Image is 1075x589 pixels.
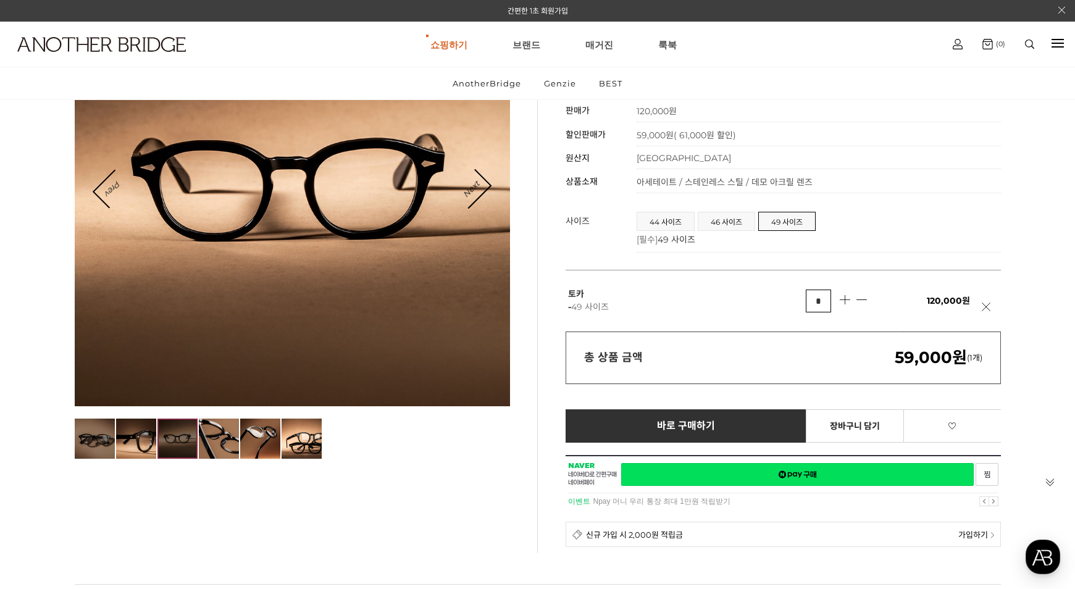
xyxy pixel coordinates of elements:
a: 44 사이즈 [637,212,694,230]
span: 바로 구매하기 [657,420,716,432]
a: 룩북 [658,22,677,67]
a: 신규 가입 시 2,000원 적립금 가입하기 [566,522,1001,547]
a: 장바구니 담기 [806,409,904,443]
img: d8a971c8d4098888606ba367a792ad14.jpg [75,419,115,459]
span: (1개) [895,353,982,362]
img: cart [982,39,993,49]
a: 새창 [976,463,998,486]
p: [필수] [637,233,995,245]
span: (0) [993,40,1005,48]
a: Npay 머니 우리 통장 최대 1만원 적립받기 [593,497,731,506]
span: 신규 가입 시 2,000원 적립금 [586,528,683,540]
a: 46 사이즈 [698,212,755,230]
p: 토카 - [568,288,806,314]
a: 홈 [4,391,82,422]
span: 상품소재 [566,176,598,187]
a: (0) [982,39,1005,49]
a: 설정 [159,391,237,422]
span: 49 사이즈 [571,301,609,312]
img: search [1025,40,1034,49]
a: 대화 [82,391,159,422]
span: 판매가 [566,105,590,116]
span: 원산지 [566,152,590,164]
img: npay_sp_more.png [990,532,994,538]
a: 매거진 [585,22,613,67]
a: 브랜드 [512,22,540,67]
span: [GEOGRAPHIC_DATA] [637,152,731,164]
span: 홈 [39,410,46,420]
strong: 이벤트 [568,497,590,506]
span: 120,000원 [927,295,970,306]
th: 사이즈 [566,206,637,253]
img: cart [953,39,963,49]
a: 쇼핑하기 [430,22,467,67]
a: logo [6,37,167,82]
a: 간편한 1초 회원가입 [508,6,568,15]
a: Genzie [533,67,587,99]
a: BEST [588,67,633,99]
strong: 120,000원 [637,106,677,117]
img: detail_membership.png [572,529,583,540]
strong: 총 상품 금액 [584,351,643,364]
span: 설정 [191,410,206,420]
li: 49 사이즈 [758,212,816,231]
a: Prev [94,170,132,207]
a: 49 사이즈 [759,212,815,230]
a: 새창 [621,463,974,486]
span: ( 61,000원 할인) [674,130,736,141]
span: 59,000원 [637,130,736,141]
a: Next [452,170,490,208]
span: 할인판매가 [566,129,606,140]
a: 바로 구매하기 [566,409,807,443]
li: 44 사이즈 [637,212,695,231]
span: 아세테이트 / 스테인레스 스틸 / 데모 아크릴 렌즈 [637,177,813,188]
a: AnotherBridge [442,67,532,99]
em: 59,000원 [895,348,967,367]
img: logo [17,37,186,52]
span: 대화 [113,411,128,420]
span: 가입하기 [958,528,988,540]
li: 46 사이즈 [698,212,755,231]
span: 49 사이즈 [658,234,695,245]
